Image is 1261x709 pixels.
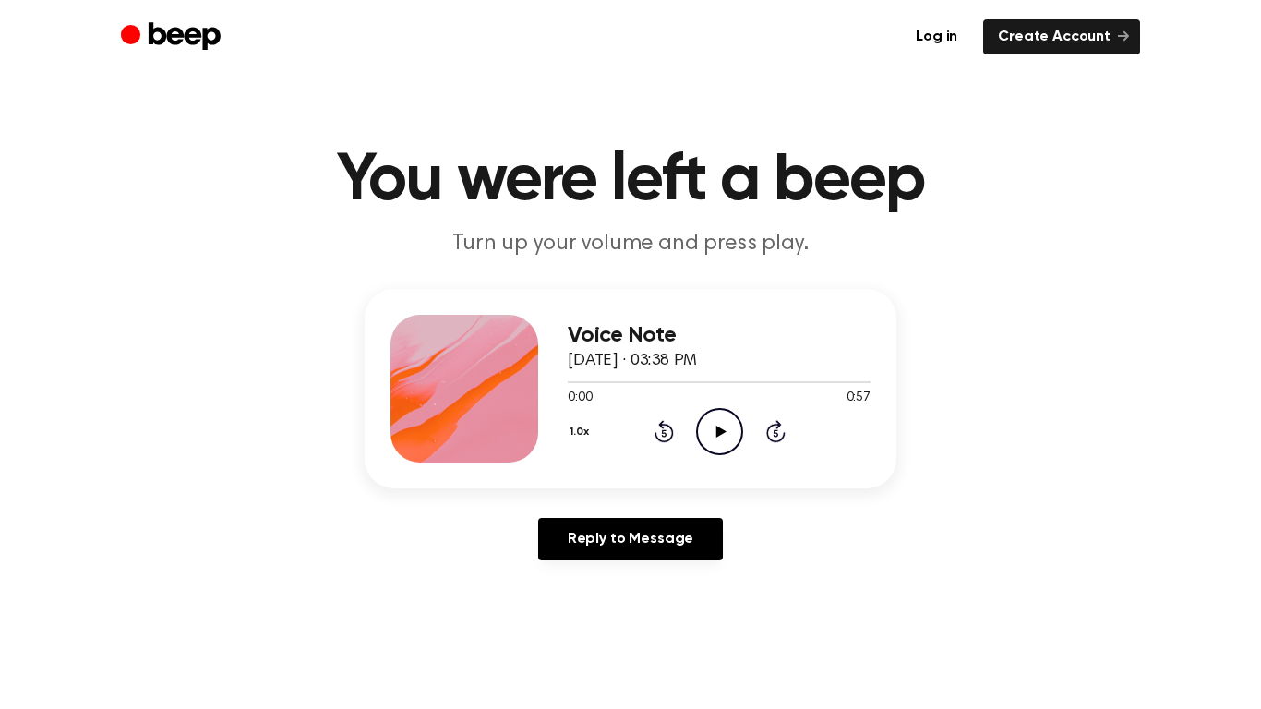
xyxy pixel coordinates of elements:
p: Turn up your volume and press play. [276,229,985,259]
span: 0:00 [568,389,592,408]
h3: Voice Note [568,323,871,348]
a: Create Account [983,19,1140,54]
span: 0:57 [847,389,871,408]
a: Reply to Message [538,518,723,560]
button: 1.0x [568,416,596,448]
span: [DATE] · 03:38 PM [568,353,697,369]
a: Beep [121,19,225,55]
h1: You were left a beep [158,148,1103,214]
a: Log in [901,19,972,54]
